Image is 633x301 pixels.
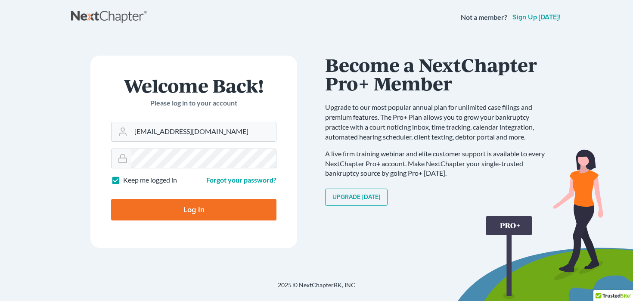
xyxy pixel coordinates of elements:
strong: Not a member? [461,12,507,22]
p: A live firm training webinar and elite customer support is available to every NextChapter Pro+ ac... [325,149,553,179]
label: Keep me logged in [123,175,177,185]
input: Log In [111,199,276,220]
div: 2025 © NextChapterBK, INC [71,281,562,296]
a: Sign up [DATE]! [511,14,562,21]
h1: Become a NextChapter Pro+ Member [325,56,553,92]
p: Please log in to your account [111,98,276,108]
p: Upgrade to our most popular annual plan for unlimited case filings and premium features. The Pro+... [325,102,553,142]
a: Upgrade [DATE] [325,189,388,206]
input: Email Address [131,122,276,141]
h1: Welcome Back! [111,76,276,95]
a: Forgot your password? [206,176,276,184]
